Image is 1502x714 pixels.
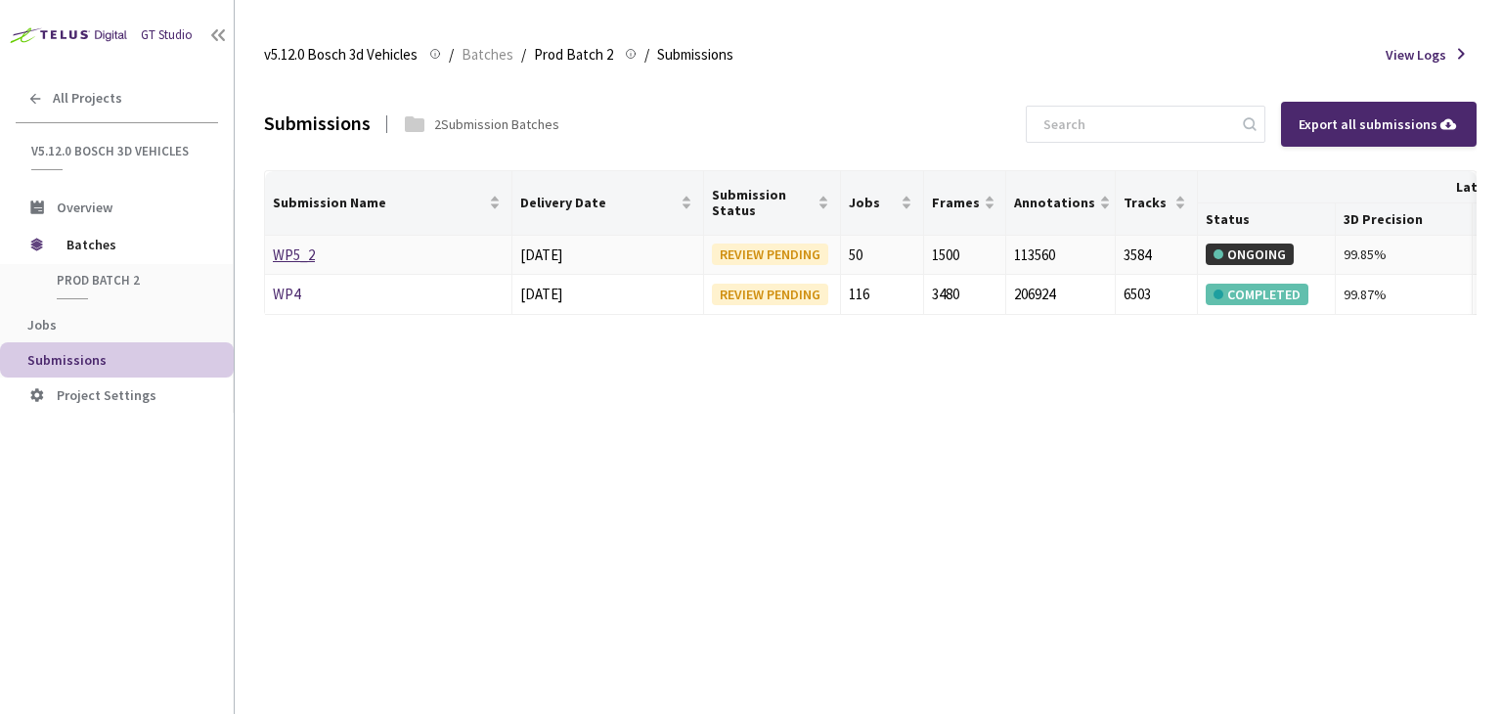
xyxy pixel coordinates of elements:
th: Annotations [1006,171,1116,236]
div: 99.87% [1344,284,1464,305]
span: Submission Status [712,187,814,218]
div: REVIEW PENDING [712,244,828,265]
span: Submissions [27,351,107,369]
li: / [449,43,454,67]
th: 3D Precision [1336,203,1473,236]
div: 116 [849,283,914,306]
th: Submission Name [265,171,512,236]
span: v5.12.0 Bosch 3d Vehicles [31,143,206,159]
span: All Projects [53,90,122,107]
div: Submissions [264,110,371,138]
span: Tracks [1124,195,1171,210]
input: Search [1032,107,1240,142]
div: ONGOING [1206,244,1294,265]
div: 50 [849,244,914,267]
div: 206924 [1014,283,1107,306]
div: 113560 [1014,244,1107,267]
span: v5.12.0 Bosch 3d Vehicles [264,43,418,67]
div: 2 Submission Batches [434,114,559,134]
a: Batches [458,43,517,65]
th: Status [1198,203,1335,236]
span: Frames [932,195,980,210]
div: GT Studio [141,26,193,45]
span: Prod Batch 2 [534,43,613,67]
div: 3480 [932,283,997,306]
span: Prod Batch 2 [57,272,201,289]
div: 1500 [932,244,997,267]
a: WP5_2 [273,245,315,264]
th: Tracks [1116,171,1198,236]
div: [DATE] [520,283,695,306]
li: / [521,43,526,67]
span: Batches [462,43,513,67]
div: 3584 [1124,244,1189,267]
div: [DATE] [520,244,695,267]
span: Annotations [1014,195,1095,210]
span: Delivery Date [520,195,677,210]
span: View Logs [1386,45,1446,65]
th: Submission Status [704,171,841,236]
th: Jobs [841,171,923,236]
div: 6503 [1124,283,1189,306]
div: 99.85% [1344,244,1464,265]
div: Export all submissions [1299,113,1459,135]
th: Delivery Date [512,171,704,236]
th: Frames [924,171,1006,236]
span: Project Settings [57,386,156,404]
div: REVIEW PENDING [712,284,828,305]
span: Submissions [657,43,733,67]
span: Jobs [27,316,57,334]
span: Jobs [849,195,896,210]
div: COMPLETED [1206,284,1308,305]
a: WP4 [273,285,300,303]
span: Batches [66,225,200,264]
span: Overview [57,199,112,216]
li: / [644,43,649,67]
span: Submission Name [273,195,485,210]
